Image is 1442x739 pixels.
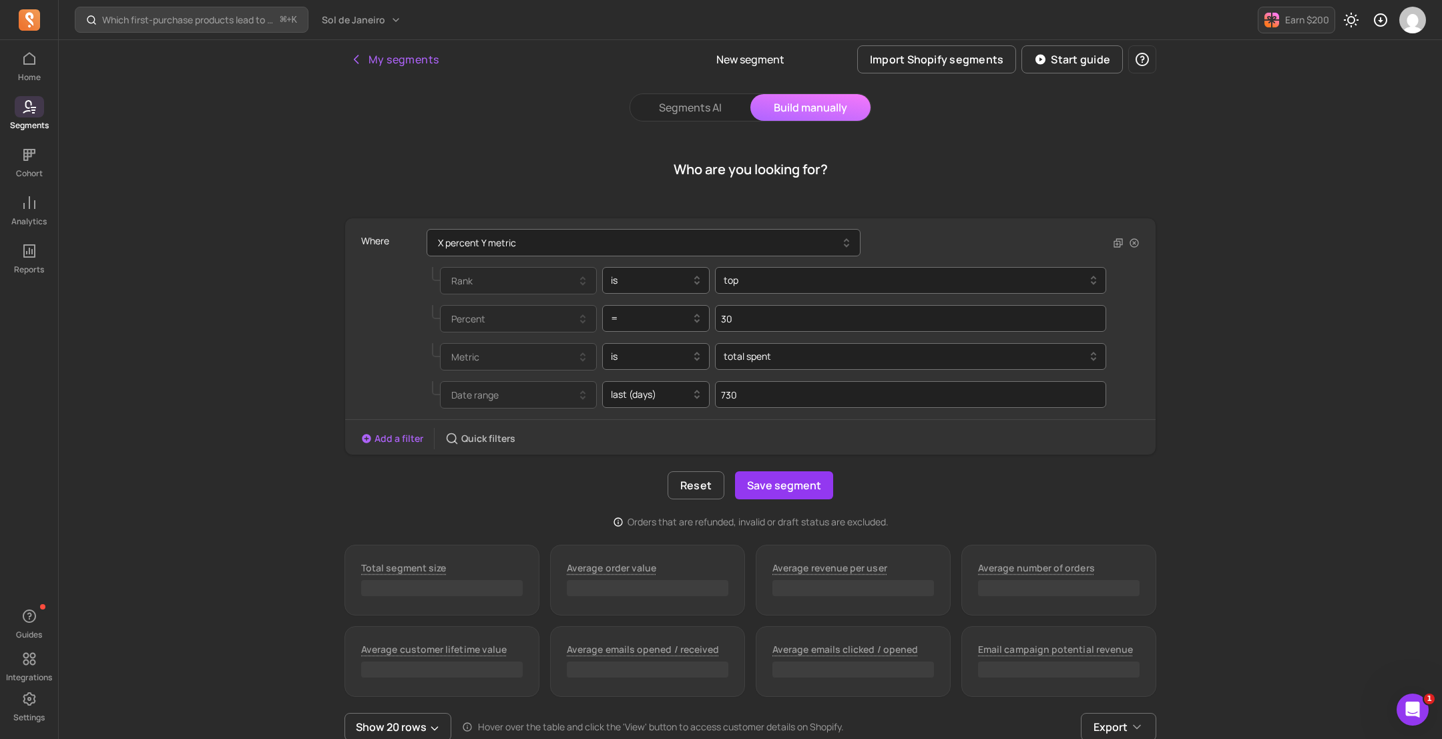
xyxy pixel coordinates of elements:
[1021,45,1123,73] button: Start guide
[13,712,45,723] p: Settings
[750,94,871,121] button: Build manually
[440,381,597,409] button: Date range
[361,643,507,656] p: Average customer lifetime value
[361,580,523,596] span: ‌
[314,8,409,32] button: Sol de Janeiro
[715,381,1106,408] input: Value for filter clause
[16,168,43,179] p: Cohort
[461,432,515,445] p: Quick filters
[440,343,597,371] button: Metric
[715,305,1106,332] input: Value for filter clause
[6,672,52,683] p: Integrations
[11,216,47,227] p: Analytics
[978,662,1140,678] span: ‌
[772,662,934,678] span: ‌
[772,580,934,596] span: ‌
[361,662,523,678] span: ‌
[478,720,844,734] p: Hover over the table and click the 'View' button to access customer details on Shopify.
[280,13,297,27] span: +
[18,72,41,83] p: Home
[674,160,828,179] h1: Who are you looking for?
[567,561,656,575] p: Average order value
[322,13,385,27] span: Sol de Janeiro
[292,15,297,25] kbd: K
[735,471,833,499] button: Save segment
[361,432,423,445] button: Add a filter
[102,13,275,27] p: Which first-purchase products lead to the highest revenue per customer over time?
[16,630,42,640] p: Guides
[427,229,861,256] button: X percent Y metric
[344,46,444,73] button: My segments
[772,561,887,575] p: Average revenue per user
[630,94,750,121] button: Segments AI
[440,267,597,294] button: Rank
[978,561,1095,575] p: Average number of orders
[1285,13,1329,27] p: Earn $200
[567,580,728,596] span: ‌
[772,643,918,656] p: Average emails clicked / opened
[1338,7,1365,33] button: Toggle dark mode
[15,603,44,643] button: Guides
[440,305,597,332] button: Percent
[14,264,44,275] p: Reports
[857,45,1017,73] button: Import Shopify segments
[10,120,49,131] p: Segments
[716,51,784,67] p: New segment
[567,662,728,678] span: ‌
[1094,719,1128,735] span: Export
[567,643,719,656] p: Average emails opened / received
[978,643,1133,656] p: Email campaign potential revenue
[445,432,515,445] button: Quick filters
[1397,694,1429,726] iframe: Intercom live chat
[1258,7,1335,33] button: Earn $200
[361,229,389,253] p: Where
[75,7,308,33] button: Which first-purchase products lead to the highest revenue per customer over time?⌘+K
[668,471,724,499] button: Reset
[1399,7,1426,33] img: avatar
[628,515,889,529] p: Orders that are refunded, invalid or draft status are excluded.
[1424,694,1435,704] span: 1
[978,580,1140,596] span: ‌
[361,561,446,575] p: Total segment size
[1051,51,1110,67] p: Start guide
[280,12,287,29] kbd: ⌘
